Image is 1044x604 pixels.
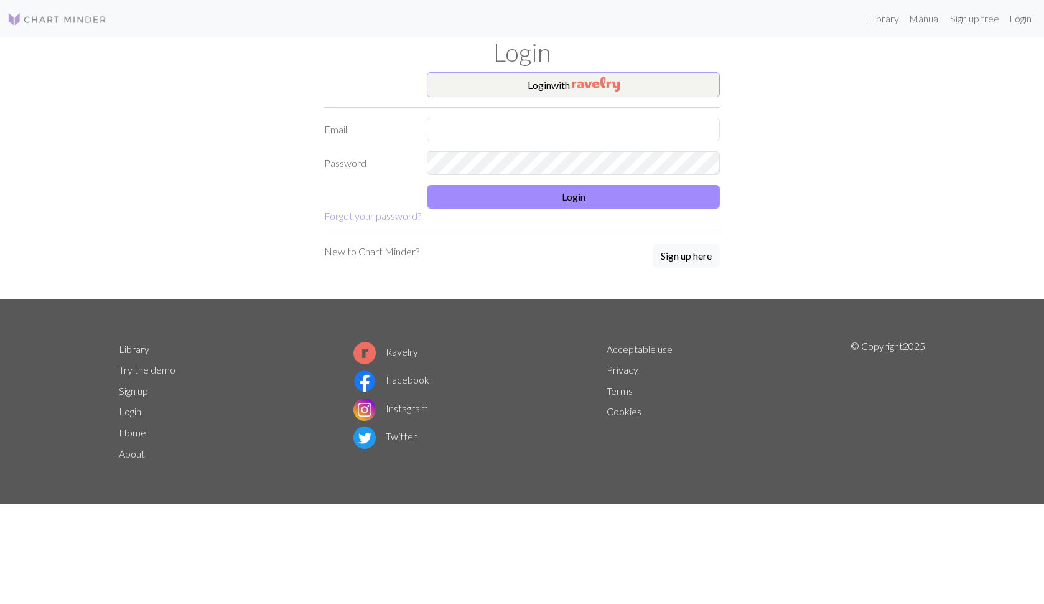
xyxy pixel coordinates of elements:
[353,427,376,449] img: Twitter logo
[7,12,107,27] img: Logo
[119,405,141,417] a: Login
[353,342,376,364] img: Ravelry logo
[427,72,720,97] button: Loginwith
[317,118,419,141] label: Email
[119,364,175,375] a: Try the demo
[945,6,1004,31] a: Sign up free
[427,185,720,209] button: Login
[353,346,418,357] a: Ravelry
[572,77,620,92] img: Ravelry
[119,427,146,438] a: Home
[119,385,148,397] a: Sign up
[1004,6,1037,31] a: Login
[119,448,145,460] a: About
[111,37,933,67] h1: Login
[324,210,421,222] a: Forgot your password?
[353,430,417,442] a: Twitter
[607,364,638,375] a: Privacy
[317,151,419,175] label: Password
[851,339,925,465] p: © Copyright 2025
[119,343,149,355] a: Library
[904,6,945,31] a: Manual
[653,244,720,268] button: Sign up here
[607,405,641,417] a: Cookies
[353,399,376,421] img: Instagram logo
[353,374,429,385] a: Facebook
[607,343,673,355] a: Acceptable use
[864,6,904,31] a: Library
[607,385,633,397] a: Terms
[653,244,720,269] a: Sign up here
[353,370,376,392] img: Facebook logo
[324,244,419,259] p: New to Chart Minder?
[353,402,428,414] a: Instagram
